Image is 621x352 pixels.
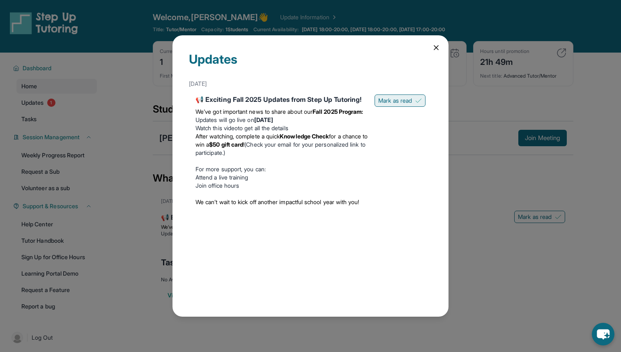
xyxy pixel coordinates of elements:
[280,133,329,140] strong: Knowledge Check
[189,76,432,91] div: [DATE]
[209,141,243,148] strong: $50 gift card
[415,97,422,104] img: Mark as read
[195,108,313,115] span: We’ve got important news to share about our
[195,133,280,140] span: After watching, complete a quick
[375,94,425,107] button: Mark as read
[592,323,614,345] button: chat-button
[195,165,368,173] p: For more support, you can:
[378,97,412,105] span: Mark as read
[195,174,248,181] a: Attend a live training
[195,132,368,157] li: (Check your email for your personalized link to participate.)
[195,198,359,205] span: We can’t wait to kick off another impactful school year with you!
[195,116,368,124] li: Updates will go live on
[195,124,238,131] a: Watch this video
[195,182,239,189] a: Join office hours
[313,108,363,115] strong: Fall 2025 Program:
[195,124,368,132] li: to get all the details
[195,94,368,104] div: 📢 Exciting Fall 2025 Updates from Step Up Tutoring!
[243,141,244,148] span: !
[189,52,432,76] div: Updates
[254,116,273,123] strong: [DATE]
